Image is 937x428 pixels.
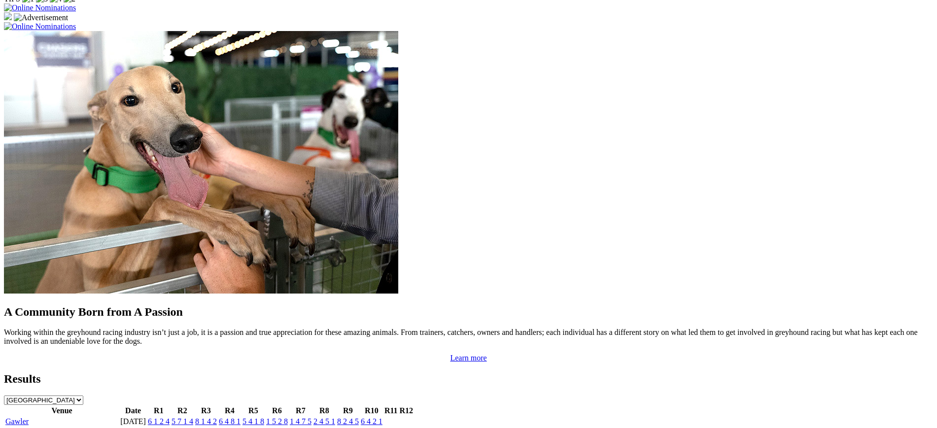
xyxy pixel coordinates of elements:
[4,372,933,386] h2: Results
[337,417,359,426] a: 8 2 4 5
[243,417,264,426] a: 5 4 1 8
[195,406,217,416] th: R3
[360,406,383,416] th: R10
[218,406,241,416] th: R4
[147,406,170,416] th: R1
[4,305,933,319] h2: A Community Born from A Passion
[4,22,76,31] img: Online Nominations
[313,417,335,426] a: 2 4 5 1
[5,417,29,426] a: Gawler
[313,406,336,416] th: R8
[4,31,398,294] img: Westy_Cropped.jpg
[171,406,194,416] th: R2
[399,406,414,416] th: R12
[361,417,382,426] a: 6 4 2 1
[148,417,170,426] a: 6 1 2 4
[337,406,359,416] th: R9
[14,13,68,22] img: Advertisement
[172,417,193,426] a: 5 7 1 4
[4,12,12,20] img: 15187_Greyhounds_GreysPlayCentral_Resize_SA_WebsiteBanner_300x115_2025.jpg
[5,406,119,416] th: Venue
[4,3,76,12] img: Online Nominations
[290,417,312,426] a: 1 4 7 5
[242,406,265,416] th: R5
[384,406,398,416] th: R11
[4,328,933,346] p: Working within the greyhound racing industry isn’t just a job, it is a passion and true appreciat...
[219,417,241,426] a: 6 4 8 1
[120,417,146,427] td: [DATE]
[120,406,146,416] th: Date
[289,406,312,416] th: R7
[195,417,217,426] a: 8 1 4 2
[450,354,486,362] a: Learn more
[266,417,288,426] a: 1 5 2 8
[266,406,288,416] th: R6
